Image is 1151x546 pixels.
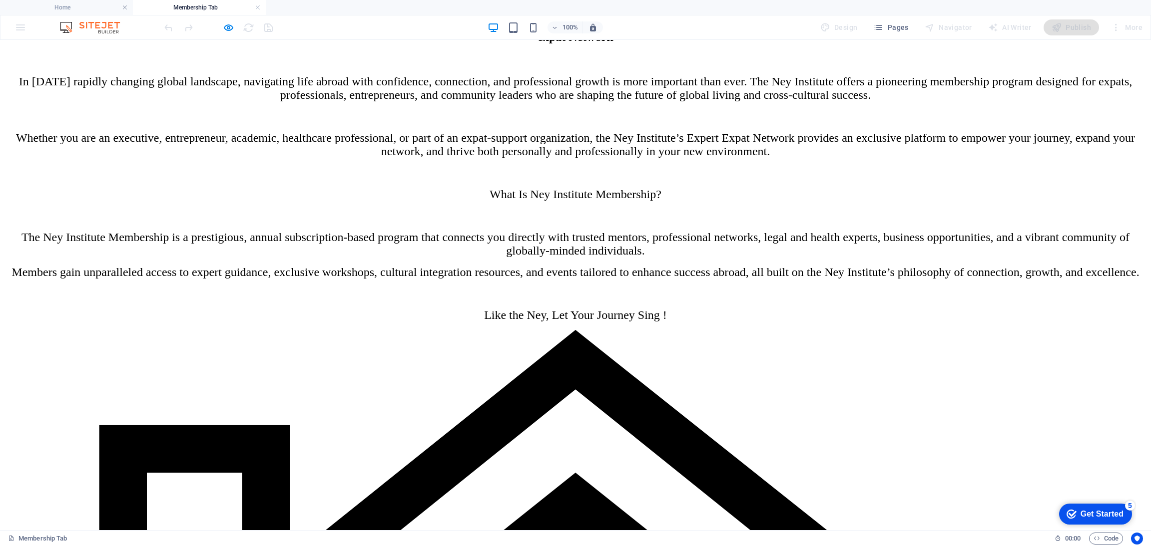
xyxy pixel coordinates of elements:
a: Click to cancel selection. Double-click to open Pages [8,533,67,545]
i: On resize automatically adjust zoom level to fit chosen device. [588,23,597,32]
h6: Session time [1055,533,1081,545]
span: Code [1094,533,1119,545]
div: 5 [74,2,84,12]
h6: 100% [563,21,578,33]
div: Get Started 5 items remaining, 0% complete [8,5,81,26]
button: Click here to leave preview mode and continue editing [222,21,234,33]
span: : [1072,535,1074,542]
h4: Membership Tab [133,2,266,13]
button: Pages [869,19,912,35]
button: Code [1089,533,1123,545]
span: Pages [873,22,908,32]
button: 100% [548,21,583,33]
img: Editor Logo [57,21,132,33]
button: Usercentrics [1131,533,1143,545]
span: 00 00 [1065,533,1081,545]
div: Get Started [29,11,72,20]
